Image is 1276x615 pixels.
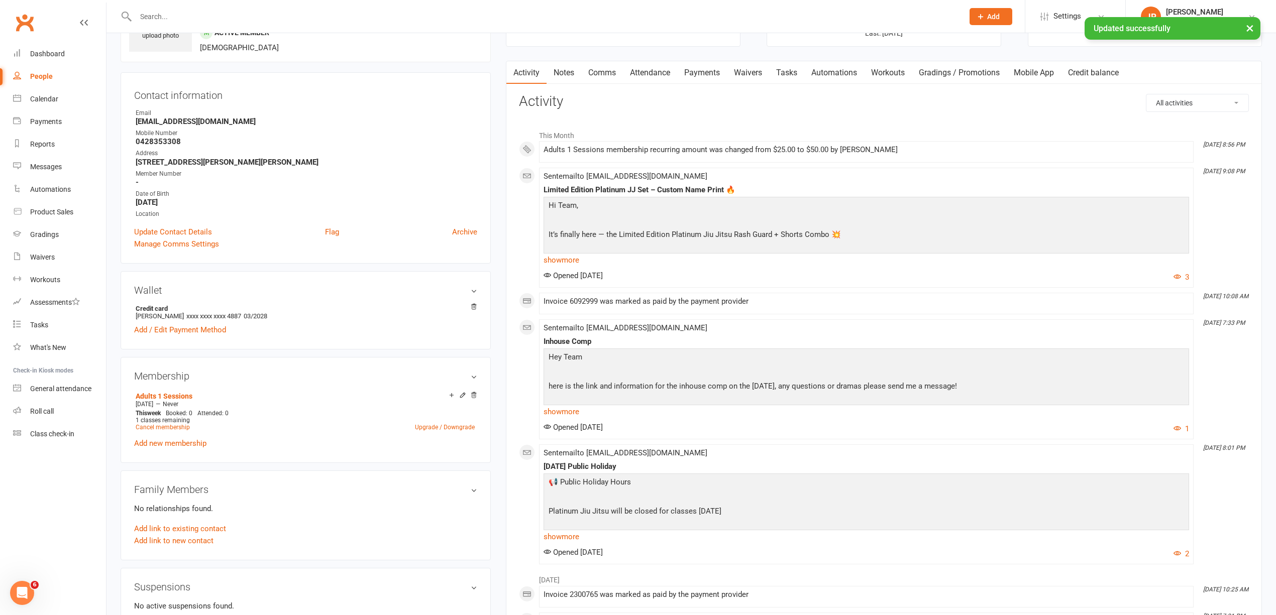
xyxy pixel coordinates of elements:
[166,410,192,417] span: Booked: 0
[519,569,1249,585] li: [DATE]
[13,88,106,110] a: Calendar
[1007,61,1061,84] a: Mobile App
[546,505,1187,520] p: Platinum Jiu Jitsu will be closed for classes [DATE]
[134,303,477,321] li: [PERSON_NAME]
[136,198,477,207] strong: [DATE]
[519,94,1249,109] h3: Activity
[134,600,477,612] p: No active suspensions found.
[13,423,106,445] a: Class kiosk mode
[544,172,707,181] span: Sent email to [EMAIL_ADDRESS][DOMAIN_NAME]
[546,351,1187,365] p: Hey Team
[1061,61,1126,84] a: Credit balance
[1174,423,1189,435] button: 1
[13,156,106,178] a: Messages
[544,271,603,280] span: Opened [DATE]
[1141,7,1161,27] div: JP
[623,61,677,84] a: Attendance
[415,424,475,431] a: Upgrade / Downgrade
[136,392,192,400] a: Adults 1 Sessions
[197,410,229,417] span: Attended: 0
[30,321,48,329] div: Tasks
[546,228,1187,243] p: It’s finally here — the Limited Edition Platinum Jiu Jitsu Rash Guard + Shorts Combo 💥
[544,146,1189,154] div: Adults 1 Sessions membership recurring amount was changed from $25.00 to $50.00 by [PERSON_NAME]
[13,246,106,269] a: Waivers
[30,343,66,351] div: What's New
[912,61,1007,84] a: Gradings / Promotions
[134,503,477,515] p: No relationships found.
[13,291,106,314] a: Assessments
[804,61,864,84] a: Automations
[30,430,74,438] div: Class check-in
[30,298,80,306] div: Assessments
[769,61,804,84] a: Tasks
[506,61,547,84] a: Activity
[136,129,477,138] div: Mobile Number
[134,226,212,238] a: Update Contact Details
[987,13,1000,21] span: Add
[544,590,1189,599] div: Invoice 2300765 was marked as paid by the payment provider
[581,61,623,84] a: Comms
[30,407,54,415] div: Roll call
[136,417,190,424] span: 1 classes remaining
[544,423,603,432] span: Opened [DATE]
[30,185,71,193] div: Automations
[136,410,147,417] span: This
[519,125,1249,141] li: This Month
[30,140,55,148] div: Reports
[452,226,477,238] a: Archive
[544,323,707,332] span: Sent email to [EMAIL_ADDRESS][DOMAIN_NAME]
[1241,17,1259,39] button: ×
[134,86,477,101] h3: Contact information
[544,337,1189,346] div: Inhouse Comp
[13,65,106,88] a: People
[136,401,153,408] span: [DATE]
[30,385,91,393] div: General attendance
[13,201,106,223] a: Product Sales
[136,305,472,312] strong: Credit card
[136,169,477,179] div: Member Number
[544,253,1189,267] a: show more
[136,209,477,219] div: Location
[544,548,603,557] span: Opened [DATE]
[30,117,62,126] div: Payments
[13,223,106,246] a: Gradings
[136,189,477,199] div: Date of Birth
[13,43,106,65] a: Dashboard
[136,158,477,167] strong: [STREET_ADDRESS][PERSON_NAME][PERSON_NAME]
[134,439,206,448] a: Add new membership
[13,378,106,400] a: General attendance kiosk mode
[136,117,477,126] strong: [EMAIL_ADDRESS][DOMAIN_NAME]
[244,312,267,320] span: 03/2028
[13,336,106,359] a: What's New
[547,61,581,84] a: Notes
[1203,293,1248,300] i: [DATE] 10:08 AM
[1053,5,1081,28] span: Settings
[163,401,178,408] span: Never
[544,448,707,457] span: Sent email to [EMAIL_ADDRESS][DOMAIN_NAME]
[1203,141,1245,148] i: [DATE] 8:56 PM
[325,226,339,238] a: Flag
[133,410,163,417] div: week
[134,324,226,336] a: Add / Edit Payment Method
[544,405,1189,419] a: show more
[1203,319,1245,326] i: [DATE] 7:33 PM
[136,108,477,118] div: Email
[13,178,106,201] a: Automations
[30,253,55,261] div: Waivers
[13,133,106,156] a: Reports
[1203,168,1245,175] i: [DATE] 9:08 PM
[13,269,106,291] a: Workouts
[134,535,214,547] a: Add link to new contact
[30,95,58,103] div: Calendar
[544,186,1189,194] div: Limited Edition Platinum JJ Set – Custom Name Print 🔥
[134,285,477,296] h3: Wallet
[546,199,1187,214] p: Hi Team,
[134,238,219,250] a: Manage Comms Settings
[864,61,912,84] a: Workouts
[546,380,1187,395] p: here is the link and information for the inhouse comp on the [DATE], any questions or dramas plea...
[544,297,1189,306] div: Invoice 6092999 was marked as paid by the payment provider
[30,208,73,216] div: Product Sales
[200,43,279,52] span: [DEMOGRAPHIC_DATA]
[1203,586,1248,593] i: [DATE] 10:25 AM
[13,400,106,423] a: Roll call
